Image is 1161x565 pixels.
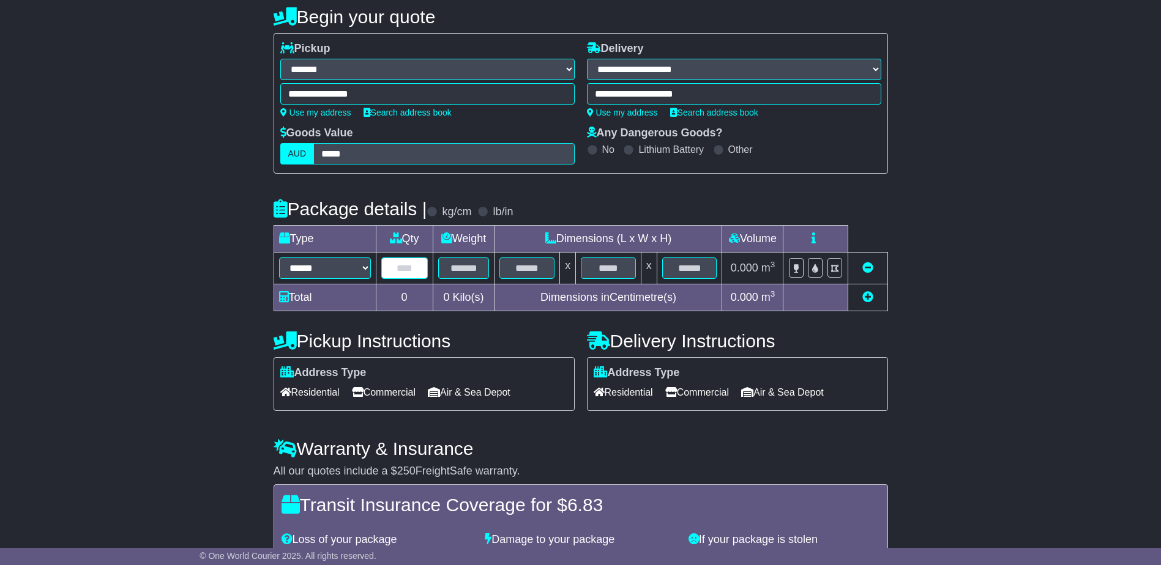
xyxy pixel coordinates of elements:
[376,284,433,311] td: 0
[275,533,479,547] div: Loss of your package
[771,289,775,298] sup: 3
[761,291,775,303] span: m
[495,226,722,253] td: Dimensions (L x W x H)
[443,291,449,303] span: 0
[761,262,775,274] span: m
[274,284,376,311] td: Total
[274,331,575,351] h4: Pickup Instructions
[495,284,722,311] td: Dimensions in Centimetre(s)
[862,262,873,274] a: Remove this item
[274,199,427,219] h4: Package details |
[665,383,729,402] span: Commercial
[587,108,658,117] a: Use my address
[282,495,880,515] h4: Transit Insurance Coverage for $
[479,533,682,547] div: Damage to your package
[862,291,873,303] a: Add new item
[364,108,452,117] a: Search address book
[280,42,330,56] label: Pickup
[587,331,888,351] h4: Delivery Instructions
[587,42,644,56] label: Delivery
[594,383,653,402] span: Residential
[274,226,376,253] td: Type
[433,226,495,253] td: Weight
[638,144,704,155] label: Lithium Battery
[428,383,510,402] span: Air & Sea Depot
[567,495,603,515] span: 6.83
[352,383,416,402] span: Commercial
[442,205,471,219] label: kg/cm
[771,260,775,269] sup: 3
[274,7,888,27] h4: Begin your quote
[722,226,783,253] td: Volume
[280,127,353,140] label: Goods Value
[274,438,888,459] h4: Warranty & Insurance
[731,262,758,274] span: 0.000
[741,383,824,402] span: Air & Sea Depot
[280,366,367,380] label: Address Type
[594,366,680,380] label: Address Type
[682,533,886,547] div: If your package is stolen
[670,108,758,117] a: Search address book
[397,465,416,477] span: 250
[280,143,315,164] label: AUD
[200,551,376,561] span: © One World Courier 2025. All rights reserved.
[641,253,657,284] td: x
[560,253,576,284] td: x
[280,383,340,402] span: Residential
[274,465,888,478] div: All our quotes include a $ FreightSafe warranty.
[728,144,753,155] label: Other
[731,291,758,303] span: 0.000
[493,205,513,219] label: lb/in
[602,144,614,155] label: No
[280,108,351,117] a: Use my address
[376,226,433,253] td: Qty
[433,284,495,311] td: Kilo(s)
[587,127,723,140] label: Any Dangerous Goods?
